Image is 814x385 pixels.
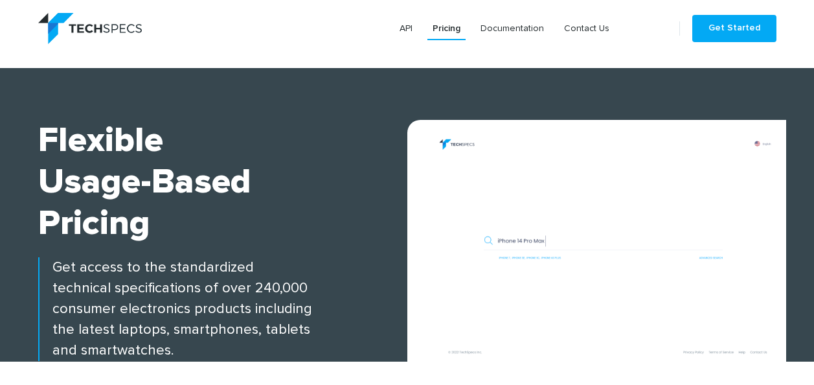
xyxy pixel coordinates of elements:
[475,17,549,40] a: Documentation
[38,13,142,44] img: logo
[394,17,418,40] a: API
[692,15,776,42] a: Get Started
[559,17,615,40] a: Contact Us
[38,257,407,361] p: Get access to the standardized technical specifications of over 240,000 consumer electronics prod...
[420,133,786,362] img: banner.png
[38,120,407,244] h1: Flexible Usage-based Pricing
[427,17,466,40] a: Pricing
